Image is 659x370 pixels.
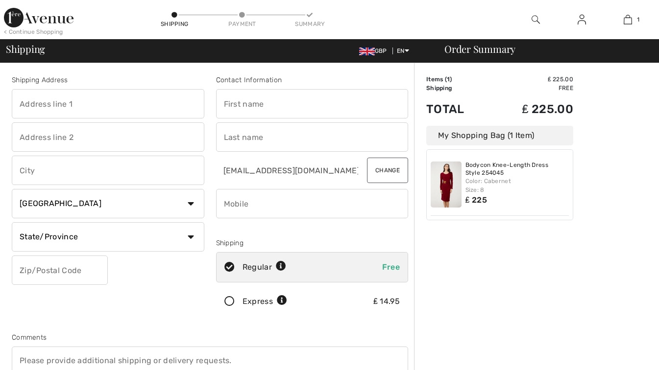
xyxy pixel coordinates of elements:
[382,262,400,272] span: Free
[12,332,408,343] div: Comments
[216,156,360,185] input: E-mail
[465,162,569,177] a: Bodycon Knee-Length Dress Style 254045
[243,261,286,273] div: Regular
[532,14,540,25] img: search the website
[637,15,639,24] span: 1
[6,44,45,54] span: Shipping
[4,8,73,27] img: 1ère Avenue
[489,75,573,84] td: ₤ 225.00
[227,20,257,28] div: Payment
[216,75,409,85] div: Contact Information
[489,92,573,126] td: ₤ 225.00
[397,47,409,54] span: EN
[216,189,409,218] input: Mobile
[373,296,400,307] div: ₤ 14.95
[243,296,287,307] div: Express
[216,89,409,118] input: First name
[431,162,462,208] img: Bodycon Knee-Length Dress Style 254045
[12,122,204,152] input: Address line 2
[426,92,489,126] td: Total
[367,158,408,183] button: Change
[12,75,204,85] div: Shipping Address
[12,255,108,285] input: Zip/Postal Code
[12,156,204,185] input: City
[426,126,573,145] div: My Shopping Bag (1 Item)
[295,20,324,28] div: Summary
[216,122,409,152] input: Last name
[426,84,489,92] td: Shipping
[160,20,189,28] div: Shipping
[447,76,450,83] span: 1
[4,27,63,36] div: < Continue Shopping
[433,44,653,54] div: Order Summary
[570,14,594,26] a: Sign In
[359,47,375,55] img: UK Pound
[426,75,489,84] td: Items ( )
[465,177,569,194] div: Color: Cabernet Size: 8
[578,14,586,25] img: My Info
[489,84,573,92] td: Free
[606,14,651,25] a: 1
[624,14,632,25] img: My Bag
[359,47,391,54] span: GBP
[216,238,409,248] div: Shipping
[12,89,204,118] input: Address line 1
[465,195,487,205] span: ₤ 225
